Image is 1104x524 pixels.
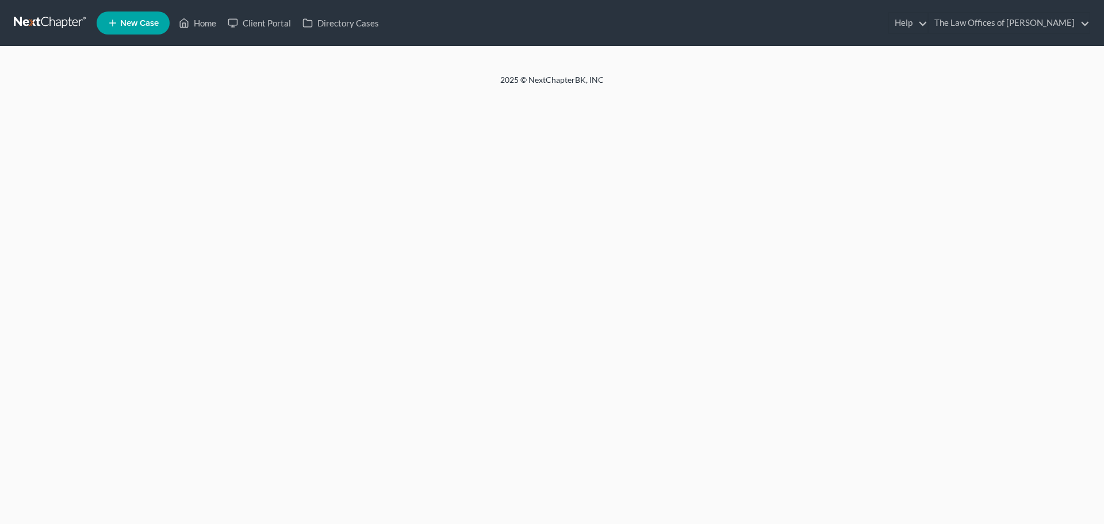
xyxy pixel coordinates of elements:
[889,13,927,33] a: Help
[173,13,222,33] a: Home
[224,74,880,95] div: 2025 © NextChapterBK, INC
[929,13,1090,33] a: The Law Offices of [PERSON_NAME]
[222,13,297,33] a: Client Portal
[97,12,170,35] new-legal-case-button: New Case
[297,13,385,33] a: Directory Cases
